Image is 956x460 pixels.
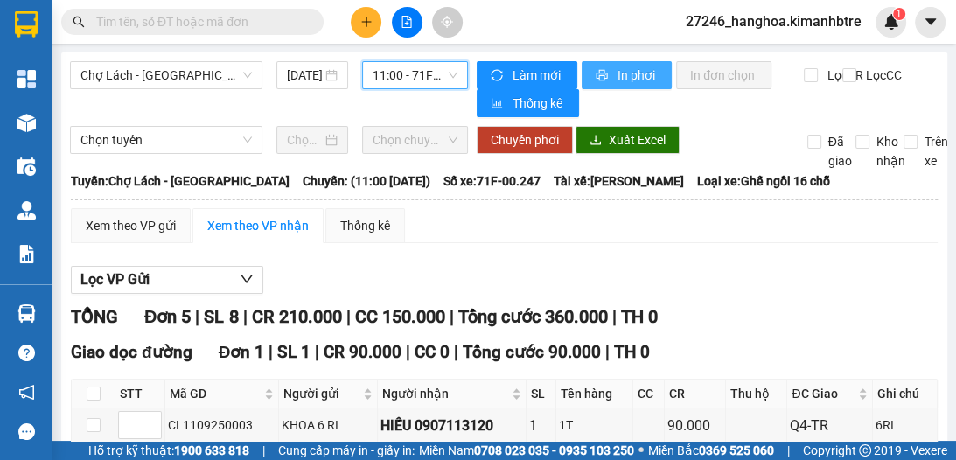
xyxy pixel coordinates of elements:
th: STT [115,380,165,408]
span: Miền Nam [419,441,634,460]
span: Chuyến: (11:00 [DATE]) [303,171,430,191]
img: warehouse-icon [17,157,36,176]
div: CL1109250003 [168,415,276,435]
strong: 0369 525 060 [699,443,774,457]
span: Thống kê [513,94,565,113]
span: message [18,423,35,440]
span: Đơn 5 [144,306,191,327]
button: syncLàm mới [477,61,577,89]
span: | [611,306,616,327]
button: Lọc VP Gửi [71,266,263,294]
span: TH 0 [614,342,650,362]
button: caret-down [915,7,946,38]
div: Xem theo VP gửi [86,216,176,235]
span: CC 150.000 [354,306,444,327]
button: plus [351,7,381,38]
span: bar-chart [491,97,506,111]
div: KHOA 6 RI [282,415,374,435]
span: Hỗ trợ kỹ thuật: [88,441,249,460]
span: printer [596,69,611,83]
span: | [315,342,319,362]
span: | [449,306,453,327]
span: Cung cấp máy in - giấy in: [278,441,415,460]
span: Tài xế: [PERSON_NAME] [554,171,684,191]
img: logo-vxr [15,11,38,38]
img: dashboard-icon [17,70,36,88]
div: 1T [559,415,630,435]
b: Tuyến: Chợ Lách - [GEOGRAPHIC_DATA] [71,174,290,188]
span: Chọn tuyến [80,127,252,153]
div: 90.000 [667,415,722,436]
input: 11/09/2025 [287,66,322,85]
img: warehouse-icon [17,114,36,132]
span: Làm mới [513,66,563,85]
span: Chọn chuyến [373,127,457,153]
img: warehouse-icon [17,201,36,220]
div: 6RI [876,415,934,435]
img: warehouse-icon [17,304,36,323]
span: aim [441,16,453,28]
input: Chọn ngày [287,130,322,150]
span: ⚪️ [638,447,644,454]
span: SL 8 [204,306,238,327]
span: Kho nhận [869,132,912,171]
span: down [240,272,254,286]
span: In phơi [618,66,658,85]
span: | [242,306,247,327]
th: SL [527,380,556,408]
span: | [345,306,350,327]
div: 1 [529,415,553,436]
span: Số xe: 71F-00.247 [443,171,541,191]
span: Người nhận [382,384,508,403]
button: aim [432,7,463,38]
strong: 1900 633 818 [174,443,249,457]
div: Xem theo VP nhận [207,216,309,235]
button: bar-chartThống kê [477,89,579,117]
span: Lọc VP Gửi [80,268,150,290]
th: CR [665,380,726,408]
td: CL1109250003 [165,408,279,443]
span: question-circle [18,345,35,361]
span: Lọc CC [859,66,904,85]
span: | [605,342,610,362]
span: CR 210.000 [251,306,341,327]
span: Loại xe: Ghế ngồi 16 chỗ [697,171,830,191]
span: 1 [896,8,902,20]
button: file-add [392,7,422,38]
span: Người gửi [283,384,359,403]
span: copyright [859,444,871,457]
div: HIẾU 0907113120 [380,415,523,436]
span: plus [360,16,373,28]
span: | [787,441,790,460]
img: icon-new-feature [883,14,899,30]
span: CC 0 [415,342,450,362]
span: notification [18,384,35,401]
sup: 1 [893,8,905,20]
span: TỔNG [71,306,118,327]
span: sync [491,69,506,83]
span: Miền Bắc [648,441,774,460]
span: TH 0 [620,306,657,327]
span: Tổng cước 90.000 [463,342,601,362]
strong: 0708 023 035 - 0935 103 250 [474,443,634,457]
span: | [195,306,199,327]
span: | [406,342,410,362]
span: Đơn 1 [219,342,265,362]
button: printerIn phơi [582,61,672,89]
span: Trên xe [918,132,955,171]
input: Tìm tên, số ĐT hoặc mã đơn [96,12,303,31]
span: Chợ Lách - Sài Gòn [80,62,252,88]
span: Lọc CR [820,66,866,85]
th: CC [633,380,665,408]
span: file-add [401,16,413,28]
span: | [269,342,273,362]
div: Q4-TR [790,415,869,436]
span: Tổng cước 360.000 [457,306,607,327]
th: Thu hộ [726,380,787,408]
span: search [73,16,85,28]
div: Thống kê [340,216,390,235]
span: caret-down [923,14,939,30]
span: 11:00 - 71F-00.247 [373,62,457,88]
th: Ghi chú [873,380,938,408]
span: Đã giao [821,132,859,171]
